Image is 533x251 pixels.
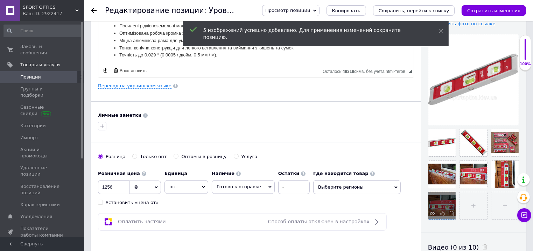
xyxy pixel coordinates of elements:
div: Розница [106,154,125,160]
span: Позиции [20,74,41,80]
span: Импорт [20,135,38,141]
a: Сделать резервную копию сейчас [101,67,109,74]
strong: Рівень Torpedo 45° [GEOGRAPHIC_DATA], 25см [7,20,113,25]
body: Визуальный текстовый редактор, 2A479239-CDD4-46B3-8493-1C2CD56D5390 [7,7,308,162]
i: Сохранить изменения [467,8,520,13]
span: Акции и промокоды [20,147,65,159]
b: Розничная цена [98,171,140,176]
strong: ОПИС [7,8,20,13]
span: Товары и услуги [20,62,60,68]
i: Сохранить, перейти к списку [379,8,449,13]
button: Чат с покупателем [517,208,531,222]
span: Добавить фото по ссылке [433,21,496,26]
div: Услуга [241,154,258,160]
li: 3 колби з рідиною Hi-Vis забезпечують покращену читаність та точність. [21,38,294,45]
div: 100% Качество заполнения [519,35,531,70]
span: Восстановить [119,68,147,74]
span: Сезонные скидки [20,104,65,117]
input: 0 [98,180,129,194]
li: Міцна алюмінієва рама для умов на робочому майданчику [21,60,294,67]
span: Удаленные позиции [20,165,65,177]
span: Группы и подборки [20,86,65,99]
span: ₴ [134,184,138,190]
b: Остатки [278,171,300,176]
span: Заказы и сообщения [20,43,65,56]
button: Копировать [327,5,366,16]
span: SPORT OPTICS [23,4,75,11]
li: Висококонтрастні кола колби покращують видимість. [21,31,294,38]
span: шт. [164,180,208,194]
b: Личные заметки [98,113,141,118]
span: Просмотр позиции [265,8,310,13]
b: Где находится товар [313,171,369,176]
b: Единица [164,171,187,176]
div: Подсчет символов [323,67,409,74]
span: Перетащите для изменения размера [409,69,412,73]
strong: Характеристики [7,87,49,93]
span: Копировать [332,8,360,13]
input: - [278,180,310,194]
div: Оптом и в розницу [181,154,226,160]
span: Способ оплаты отключен в настройках [268,219,370,224]
span: Выберите регионы [313,180,401,194]
span: Восстановление позиций [20,183,65,196]
div: 5 изображений успешно добавлено. Для применения изменений сохраните позицию. [203,27,421,41]
h1: Редактирование позиции: Уровень магнитный Torpedo 45 MILWAUKEE (25 см) / 4932498716 [105,6,458,15]
div: 100% [520,62,531,67]
div: Только опт [140,154,167,160]
div: Вернуться назад [91,8,97,13]
li: Точність до 0,029 ° (0,0005 / дюйм, 0,5 мм / м). [21,74,294,82]
li: Посилені рідкісноземельні магніти для максимальної утримуючої сили [21,45,294,53]
a: Перевод на украинском языке [98,83,171,89]
span: Готово к отправке [217,184,261,189]
span: Характеристики [20,202,60,208]
button: Сохранить, перейти к списку [373,5,455,16]
span: Уведомления [20,213,52,220]
li: Оптимізована робоча кромка з V-подібною канавкою для стійкості на трубах та каналах. [21,53,294,60]
span: 49319 [343,69,354,74]
span: Видео (0 из 10) [428,244,479,251]
button: Сохранить изменения [462,5,526,16]
b: Наличие [212,171,234,176]
span: Показатели работы компании [20,225,65,238]
span: Оплатить частями [118,219,166,224]
input: Поиск [3,25,83,37]
a: Восстановить [112,67,148,74]
div: Установить «цена от» [106,199,159,206]
li: Тонка, конічна конструкція для легкого вставлення та виймання з кишень та сумок. [21,67,294,75]
span: Категории [20,123,46,129]
div: Ваш ID: 2922417 [23,11,84,17]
